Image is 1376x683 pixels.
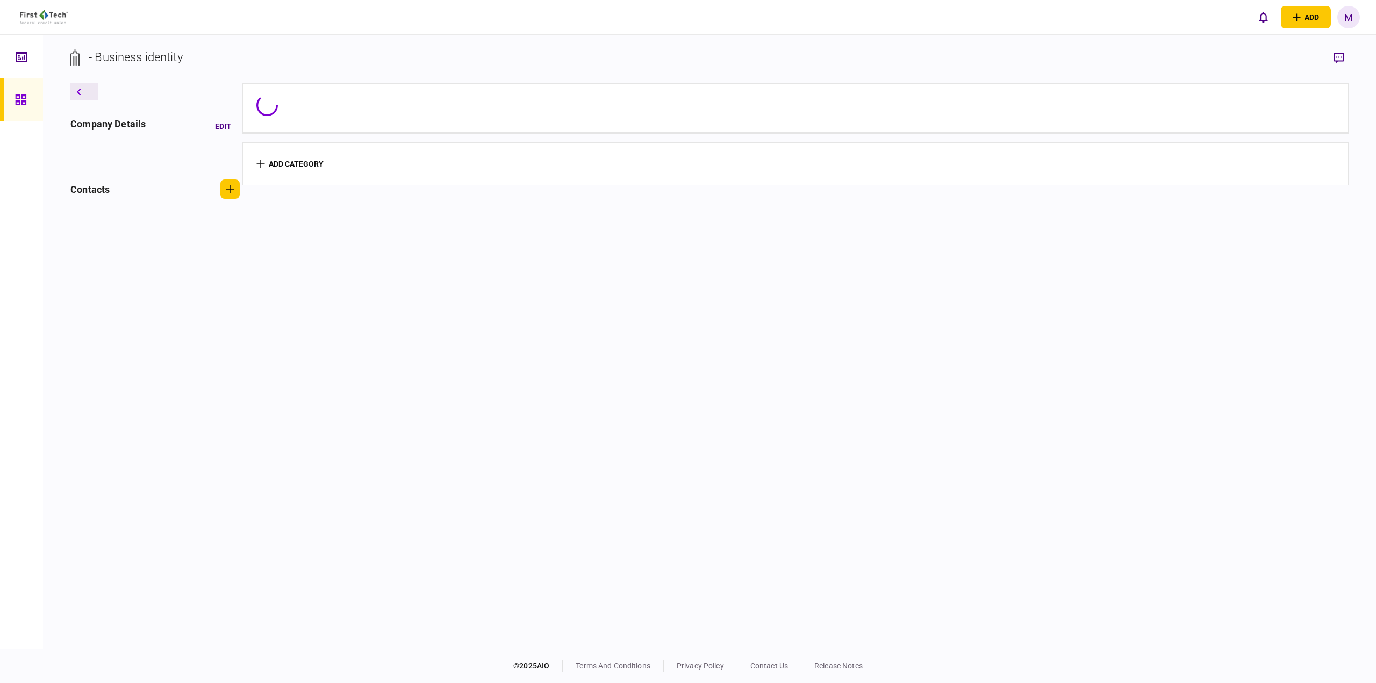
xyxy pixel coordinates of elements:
[89,48,183,66] div: - Business identity
[814,662,863,670] a: release notes
[576,662,650,670] a: terms and conditions
[206,117,240,136] button: Edit
[1281,6,1331,28] button: open adding identity options
[1252,6,1274,28] button: open notifications list
[677,662,724,670] a: privacy policy
[70,117,146,136] div: company details
[20,10,68,24] img: client company logo
[70,182,110,197] div: contacts
[256,160,324,168] button: add category
[750,662,788,670] a: contact us
[513,660,563,672] div: © 2025 AIO
[1337,6,1360,28] button: M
